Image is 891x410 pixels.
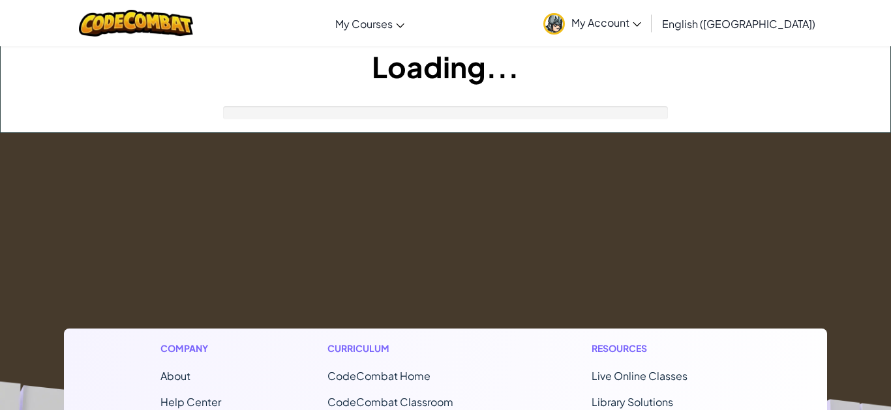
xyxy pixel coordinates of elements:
span: My Courses [335,17,393,31]
span: English ([GEOGRAPHIC_DATA]) [662,17,815,31]
h1: Curriculum [327,342,485,355]
h1: Loading... [1,46,890,87]
h1: Resources [592,342,731,355]
a: English ([GEOGRAPHIC_DATA]) [656,6,822,41]
a: My Courses [329,6,411,41]
a: CodeCombat Classroom [327,395,453,409]
img: avatar [543,13,565,35]
a: About [160,369,190,383]
a: Help Center [160,395,221,409]
h1: Company [160,342,221,355]
span: CodeCombat Home [327,369,430,383]
a: My Account [537,3,648,44]
img: CodeCombat logo [79,10,193,37]
a: Live Online Classes [592,369,687,383]
a: Library Solutions [592,395,673,409]
span: My Account [571,16,641,29]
